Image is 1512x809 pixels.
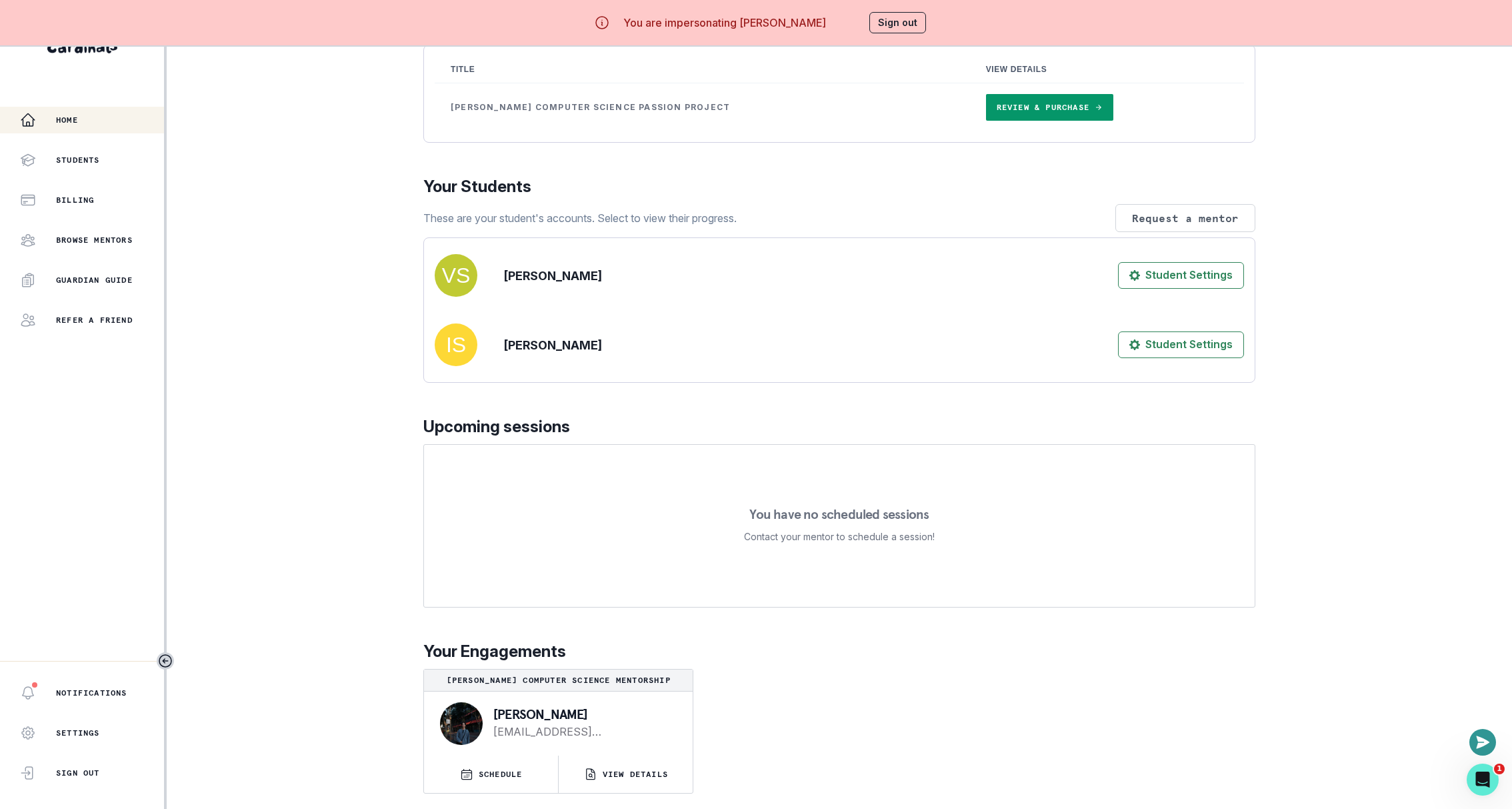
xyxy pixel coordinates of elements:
th: View Details [970,56,1244,83]
p: These are your student's accounts. Select to view their progress. [423,210,737,226]
button: Open or close messaging widget [1469,729,1496,756]
p: Sign Out [56,768,100,778]
button: Student Settings [1118,262,1244,289]
button: SCHEDULE [424,756,558,793]
p: Your Engagements [423,640,1255,664]
iframe: Intercom live chat [1467,764,1499,796]
p: Notifications [56,688,127,698]
button: VIEW DETAILS [559,756,693,793]
p: Guardian Guide [56,275,133,285]
a: Review & Purchase [986,94,1113,121]
td: [PERSON_NAME] Computer Science Passion Project [435,83,970,132]
img: svg [435,254,477,297]
img: svg [435,323,477,366]
p: SCHEDULE [479,769,523,780]
p: You have no scheduled sessions [749,508,929,521]
p: Students [56,155,100,165]
p: Your Students [423,175,1255,199]
p: Contact your mentor to schedule a session! [744,529,935,545]
p: [PERSON_NAME] [493,708,671,721]
p: [PERSON_NAME] [504,267,602,285]
p: Home [56,115,78,125]
p: You are impersonating [PERSON_NAME] [623,15,826,31]
p: [PERSON_NAME] Computer Science Mentorship [429,675,687,686]
button: Student Settings [1118,331,1244,358]
span: 1 [1494,764,1505,774]
p: [PERSON_NAME] [504,336,602,354]
button: Toggle sidebar [157,652,174,670]
p: Billing [56,195,94,205]
p: VIEW DETAILS [603,769,668,780]
a: [EMAIL_ADDRESS][DOMAIN_NAME] [493,724,671,740]
button: Sign out [869,12,926,33]
p: Settings [56,728,100,738]
p: Refer a friend [56,315,133,325]
button: Request a mentor [1115,204,1255,232]
th: Title [435,56,970,83]
p: Browse Mentors [56,235,133,245]
p: Upcoming sessions [423,415,1255,439]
